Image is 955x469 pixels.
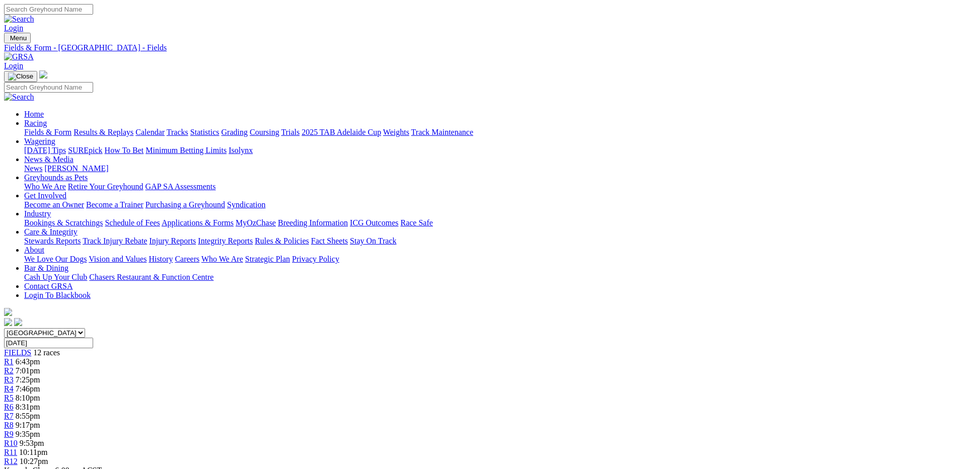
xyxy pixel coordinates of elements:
[24,246,44,254] a: About
[4,318,12,326] img: facebook.svg
[8,72,33,81] img: Close
[201,255,243,263] a: Who We Are
[149,255,173,263] a: History
[16,375,40,384] span: 7:25pm
[24,227,78,236] a: Care & Integrity
[10,34,27,42] span: Menu
[175,255,199,263] a: Careers
[4,384,14,393] a: R4
[4,308,12,316] img: logo-grsa-white.png
[227,200,265,209] a: Syndication
[24,273,87,281] a: Cash Up Your Club
[33,348,60,357] span: 12 races
[145,182,216,191] a: GAP SA Assessments
[4,394,14,402] a: R5
[4,71,37,82] button: Toggle navigation
[4,439,18,447] a: R10
[4,338,93,348] input: Select date
[24,119,47,127] a: Racing
[44,164,108,173] a: [PERSON_NAME]
[4,357,14,366] a: R1
[24,237,951,246] div: Care & Integrity
[383,128,409,136] a: Weights
[24,273,951,282] div: Bar & Dining
[24,110,44,118] a: Home
[4,33,31,43] button: Toggle navigation
[24,218,951,227] div: Industry
[250,128,279,136] a: Coursing
[4,421,14,429] a: R8
[20,457,48,465] span: 10:27pm
[302,128,381,136] a: 2025 TAB Adelaide Cup
[24,164,42,173] a: News
[4,412,14,420] a: R7
[24,128,71,136] a: Fields & Form
[16,384,40,393] span: 7:46pm
[24,182,66,191] a: Who We Are
[255,237,309,245] a: Rules & Policies
[86,200,143,209] a: Become a Trainer
[24,218,103,227] a: Bookings & Scratchings
[24,209,51,218] a: Industry
[167,128,188,136] a: Tracks
[198,237,253,245] a: Integrity Reports
[24,137,55,145] a: Wagering
[24,291,91,299] a: Login To Blackbook
[105,218,160,227] a: Schedule of Fees
[16,421,40,429] span: 9:17pm
[4,348,31,357] span: FIELDS
[4,82,93,93] input: Search
[4,43,951,52] a: Fields & Form - [GEOGRAPHIC_DATA] - Fields
[24,191,66,200] a: Get Involved
[4,457,18,465] a: R12
[16,403,40,411] span: 8:31pm
[292,255,339,263] a: Privacy Policy
[135,128,165,136] a: Calendar
[24,128,951,137] div: Racing
[24,255,87,263] a: We Love Our Dogs
[24,255,951,264] div: About
[89,255,146,263] a: Vision and Values
[311,237,348,245] a: Fact Sheets
[4,430,14,438] span: R9
[145,200,225,209] a: Purchasing a Greyhound
[24,264,68,272] a: Bar & Dining
[39,70,47,79] img: logo-grsa-white.png
[16,357,40,366] span: 6:43pm
[4,93,34,102] img: Search
[4,15,34,24] img: Search
[229,146,253,154] a: Isolynx
[24,146,951,155] div: Wagering
[24,173,88,182] a: Greyhounds as Pets
[68,182,143,191] a: Retire Your Greyhound
[105,146,144,154] a: How To Bet
[4,61,23,70] a: Login
[145,146,227,154] a: Minimum Betting Limits
[4,448,17,456] a: R11
[16,430,40,438] span: 9:35pm
[400,218,432,227] a: Race Safe
[4,375,14,384] a: R3
[14,318,22,326] img: twitter.svg
[4,403,14,411] a: R6
[24,200,84,209] a: Become an Owner
[19,448,47,456] span: 10:11pm
[16,394,40,402] span: 8:10pm
[24,164,951,173] div: News & Media
[411,128,473,136] a: Track Maintenance
[20,439,44,447] span: 9:53pm
[4,366,14,375] a: R2
[4,24,23,32] a: Login
[236,218,276,227] a: MyOzChase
